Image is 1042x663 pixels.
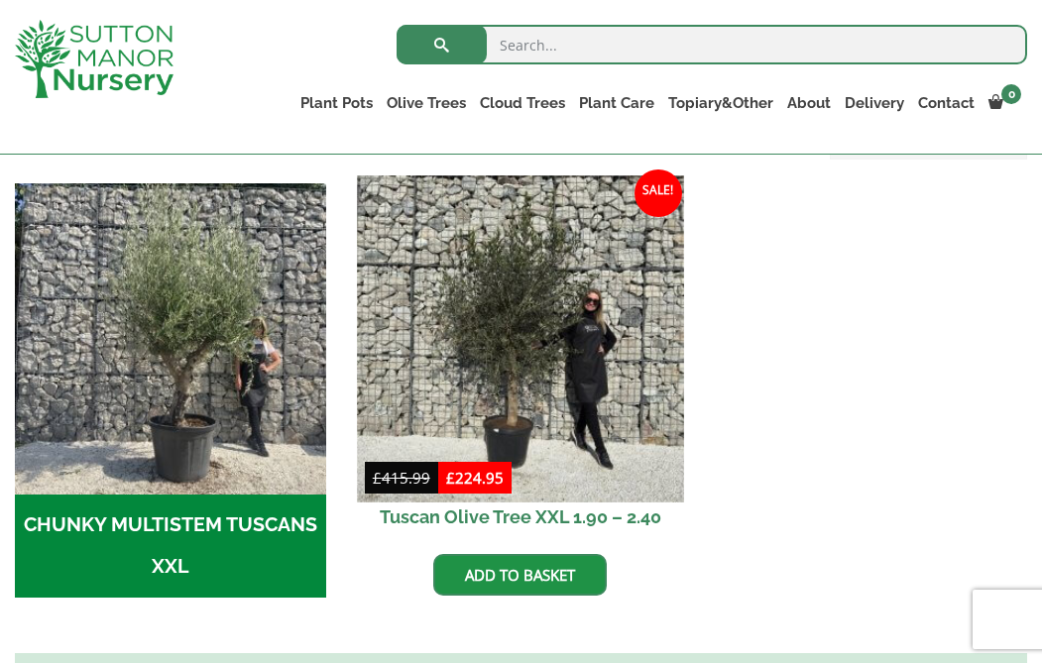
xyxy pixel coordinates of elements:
a: 0 [982,89,1027,117]
a: Plant Pots [293,89,380,117]
a: Cloud Trees [473,89,572,117]
a: Contact [911,89,982,117]
a: Visit product category CHUNKY MULTISTEM TUSCANS XXL [15,183,326,598]
a: Olive Trees [380,89,473,117]
span: 0 [1001,84,1021,104]
span: £ [373,468,382,488]
img: logo [15,20,174,98]
a: Delivery [838,89,911,117]
a: Plant Care [572,89,661,117]
span: £ [446,468,455,488]
img: Tuscan Olive Tree XXL 1.90 - 2.40 [357,175,684,502]
h2: CHUNKY MULTISTEM TUSCANS XXL [15,495,326,598]
img: CHUNKY MULTISTEM TUSCANS XXL [15,183,326,495]
a: Add to basket: “Tuscan Olive Tree XXL 1.90 - 2.40” [433,554,607,596]
h2: Tuscan Olive Tree XXL 1.90 – 2.40 [365,495,676,539]
a: Sale! Tuscan Olive Tree XXL 1.90 – 2.40 [365,183,676,539]
bdi: 415.99 [373,468,430,488]
input: Search... [397,25,1027,64]
bdi: 224.95 [446,468,504,488]
a: Topiary&Other [661,89,780,117]
a: About [780,89,838,117]
span: Sale! [635,169,682,217]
